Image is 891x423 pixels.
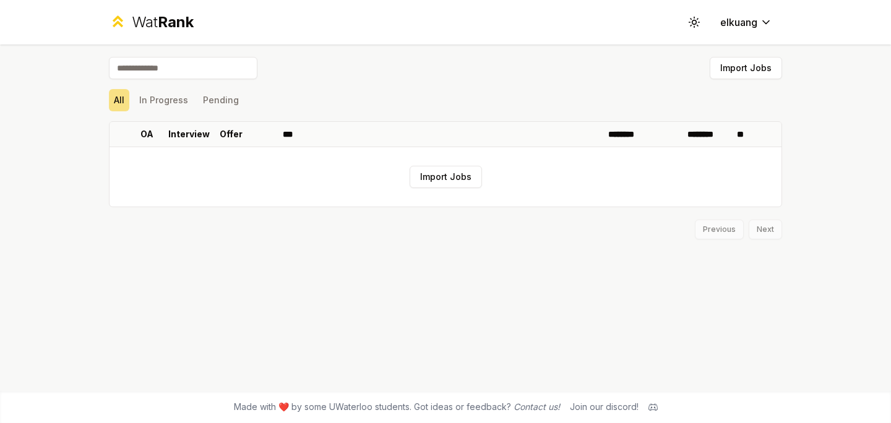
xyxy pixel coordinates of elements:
div: Wat [132,12,194,32]
p: Offer [220,128,243,140]
span: elkuang [720,15,757,30]
button: In Progress [134,89,193,111]
p: Interview [168,128,210,140]
a: WatRank [109,12,194,32]
button: Import Jobs [710,57,782,79]
a: Contact us! [514,401,560,412]
p: OA [140,128,153,140]
div: Join our discord! [570,401,639,413]
span: Rank [158,13,194,31]
button: elkuang [710,11,782,33]
button: Import Jobs [410,166,482,188]
button: All [109,89,129,111]
span: Made with ❤️ by some UWaterloo students. Got ideas or feedback? [234,401,560,413]
button: Pending [198,89,244,111]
